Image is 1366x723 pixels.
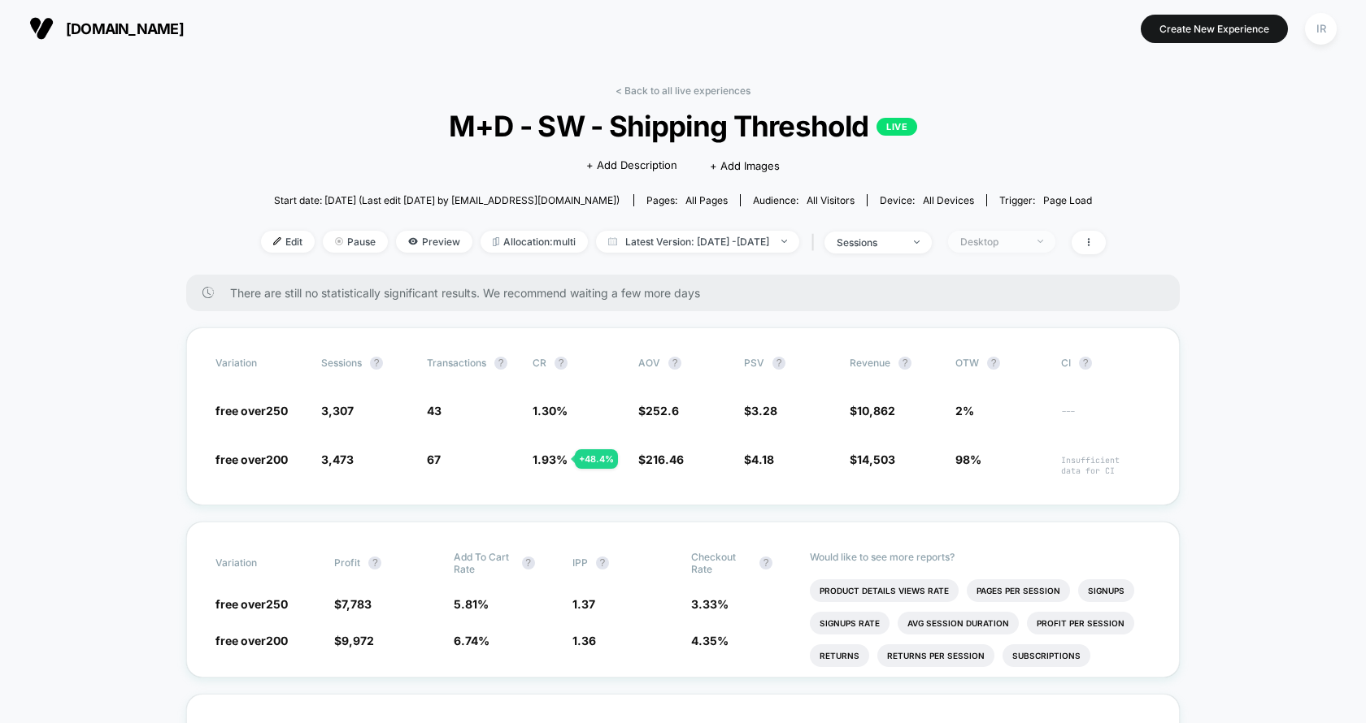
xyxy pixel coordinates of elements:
span: 1.36 [572,634,596,647]
button: ? [494,357,507,370]
span: free over200 [215,452,288,466]
span: 216.46 [646,452,684,466]
button: ? [370,357,383,370]
span: 3.28 [751,404,777,418]
span: 67 [427,452,441,466]
span: free over250 [215,597,288,611]
button: IR [1300,12,1342,45]
img: rebalance [493,237,499,246]
span: 43 [427,404,442,418]
p: Would like to see more reports? [810,551,1151,563]
span: 98% [955,452,981,466]
span: OTW [955,357,1045,370]
span: Add To Cart Rate [454,551,514,575]
button: ? [759,556,772,569]
span: 5.81 % [454,597,489,611]
a: < Back to all live experiences [616,84,750,97]
button: [DOMAIN_NAME] [24,15,189,41]
li: Signups Rate [810,612,890,634]
span: 4.35 % [691,634,729,647]
span: CI [1061,357,1151,370]
li: Signups [1078,579,1134,602]
span: Page Load [1043,194,1092,206]
li: Returns Per Session [877,644,994,667]
span: 10,862 [857,404,895,418]
span: Start date: [DATE] (Last edit [DATE] by [EMAIL_ADDRESS][DOMAIN_NAME]) [274,194,620,206]
div: Desktop [960,236,1025,248]
span: + Add Images [710,159,780,172]
span: Variation [215,551,305,575]
span: $ [850,404,895,418]
p: LIVE [877,118,917,136]
span: Allocation: multi [481,231,588,253]
span: There are still no statistically significant results. We recommend waiting a few more days [230,286,1147,300]
span: IPP [572,556,588,569]
span: free over250 [215,404,288,418]
span: CR [533,357,546,369]
span: all devices [923,194,974,206]
button: ? [987,357,1000,370]
span: 252.6 [646,404,679,418]
button: ? [1079,357,1092,370]
button: ? [668,357,681,370]
span: 3,473 [321,452,354,466]
div: + 48.4 % [575,449,618,469]
span: 3.33 % [691,597,729,611]
li: Profit Per Session [1027,612,1134,634]
span: 14,503 [857,452,895,466]
span: $ [638,452,684,466]
button: ? [772,357,785,370]
span: 1.37 [572,597,595,611]
span: $ [850,452,895,466]
span: 1.93 % [533,452,568,466]
span: M+D - SW - Shipping Threshold [302,109,1063,143]
span: Latest Version: [DATE] - [DATE] [596,231,799,253]
img: calendar [608,237,617,245]
span: Sessions [321,357,362,369]
span: AOV [638,357,660,369]
img: end [335,237,343,245]
span: 6.74 % [454,634,489,647]
span: $ [334,597,372,611]
span: Preview [396,231,472,253]
span: 3,307 [321,404,354,418]
span: 7,783 [341,597,372,611]
img: end [1038,240,1043,243]
span: --- [1061,406,1151,418]
span: Pause [323,231,388,253]
div: Trigger: [999,194,1092,206]
li: Avg Session Duration [898,612,1019,634]
li: Product Details Views Rate [810,579,959,602]
button: ? [368,556,381,569]
button: Create New Experience [1141,15,1288,43]
button: ? [522,556,535,569]
div: IR [1305,13,1337,45]
img: Visually logo [29,16,54,41]
span: 4.18 [751,452,774,466]
button: ? [596,556,609,569]
span: $ [334,634,374,647]
span: $ [744,452,774,466]
span: Profit [334,556,360,569]
span: Checkout Rate [691,551,751,575]
span: $ [744,404,777,418]
span: 2% [955,404,974,418]
li: Returns [810,644,869,667]
img: end [781,240,787,243]
button: ? [555,357,568,370]
span: + Add Description [586,158,677,174]
span: Transactions [427,357,486,369]
img: end [914,240,920,244]
div: sessions [837,236,902,249]
li: Subscriptions [1003,644,1090,667]
span: 1.30 % [533,404,568,418]
span: Variation [215,357,305,370]
span: Revenue [850,357,890,369]
span: Device: [867,194,986,206]
span: free over200 [215,634,288,647]
span: [DOMAIN_NAME] [66,20,184,37]
div: Pages: [646,194,728,206]
span: Edit [261,231,315,253]
span: | [807,231,824,254]
li: Pages Per Session [967,579,1070,602]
